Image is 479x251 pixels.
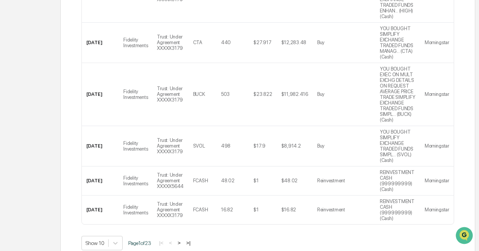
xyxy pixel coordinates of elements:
div: $48.02 [281,178,298,183]
div: YOU BOUGHT SIMPLIFY EXCHANGE TRADED FUNDS SIMPL... (SVOL) (Cash) [380,129,416,163]
td: [DATE] [82,196,119,224]
td: [DATE] [82,126,119,166]
div: BUCK [193,91,205,97]
td: Morningstar [420,126,454,166]
div: FCASH [193,178,208,183]
div: 440 [221,40,231,45]
div: Fidelity Investments [123,204,148,216]
td: Trust: Under Agreement XXXXX3179 [152,23,188,63]
button: > [175,240,183,246]
div: We're available if you need us! [26,65,95,71]
a: 🔎Data Lookup [5,106,51,120]
td: Morningstar [420,63,454,126]
button: |< [157,240,166,246]
div: CTA [193,40,202,45]
td: [DATE] [82,63,119,126]
div: 🖐️ [8,95,14,102]
a: 🖐️Preclearance [5,92,52,105]
div: Fidelity Investments [123,140,148,152]
div: 498 [221,143,230,149]
td: Trust: Under Agreement XXXXX3179 [152,63,188,126]
div: YOU BOUGHT SIMPLIFY EXCHANGE TRADED FUNDS MANAG... (CTA) (Cash) [380,26,416,60]
a: 🗄️Attestations [52,92,97,105]
a: Powered byPylon [53,127,91,133]
div: $23.822 [253,91,272,97]
div: $16.82 [281,207,296,213]
iframe: Open customer support [455,226,475,246]
span: Pylon [75,128,91,133]
div: FCASH [193,207,208,213]
span: Preclearance [15,95,49,102]
td: Morningstar [420,196,454,224]
div: $8,914.2 [281,143,301,149]
div: Fidelity Investments [123,175,148,186]
div: 🗄️ [55,95,61,102]
div: REINVESTMENT CASH (999999999) (Cash) [380,169,416,192]
td: [DATE] [82,23,119,63]
div: Reinvestment [317,207,345,213]
span: Attestations [62,95,94,102]
div: $17.9 [253,143,266,149]
td: Morningstar [420,166,454,196]
span: Data Lookup [15,109,48,117]
td: [DATE] [82,166,119,196]
div: $12,283.48 [281,40,306,45]
td: Trust: Under Agreement XXXXX3179 [152,126,188,166]
div: Buy [317,40,324,45]
span: Page 1 of 23 [128,240,151,246]
div: SVOL [193,143,205,149]
div: 16.82 [221,207,233,213]
img: 1746055101610-c473b297-6a78-478c-a979-82029cc54cd1 [8,57,21,71]
div: Fidelity Investments [123,37,148,48]
div: 🔎 [8,110,14,116]
div: Reinvestment [317,178,345,183]
td: Morningstar [420,23,454,63]
div: YOU BOUGHT EXEC ON MULT EXCHG DETAILS ON REQUEST AVERAGE PRICE TRADE SIMPLIFY EXCHANGE TRADED FUN... [380,66,416,123]
div: Start new chat [26,57,124,65]
button: < [167,240,174,246]
div: $27.917 [253,40,271,45]
div: $1 [253,207,258,213]
div: Buy [317,91,324,97]
div: REINVESTMENT CASH (999999999) (Cash) [380,199,416,221]
td: Trust: Under Agreement XXXXX5644 [152,166,188,196]
div: Fidelity Investments [123,89,148,100]
div: $11,982.416 [281,91,308,97]
div: 503 [221,91,230,97]
div: 48.02 [221,178,235,183]
div: $1 [253,178,258,183]
td: Trust: Under Agreement XXXXX3179 [152,196,188,224]
p: How can we help? [8,15,137,28]
button: >| [184,240,193,246]
button: Start new chat [128,60,137,69]
div: Buy [317,143,324,149]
